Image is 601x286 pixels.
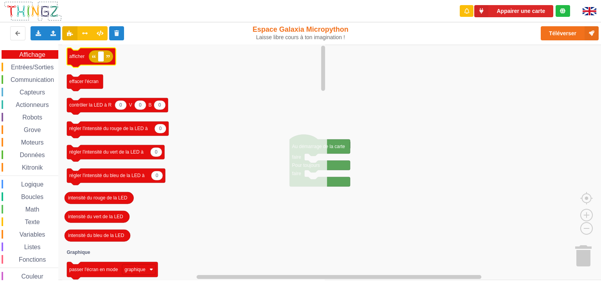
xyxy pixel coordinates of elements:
[19,152,46,158] span: Données
[556,5,570,17] div: Tu es connecté au serveur de création de Thingz
[69,102,112,108] text: contrôler la LED à R
[21,114,43,121] span: Robots
[4,1,62,22] img: thingz_logo.png
[23,219,41,225] span: Texte
[20,194,45,200] span: Boucles
[541,26,599,40] button: Téléverser
[119,102,122,108] text: 0
[156,173,158,178] text: 0
[158,102,161,108] text: 0
[18,89,46,96] span: Capteurs
[583,7,596,15] img: gb.png
[21,164,44,171] span: Kitronik
[68,233,124,238] text: intensité du bleu de la LED
[18,231,47,238] span: Variables
[69,149,144,155] text: régler l'intensité du vert de la LED à
[474,5,553,17] button: Appairer une carte
[9,76,55,83] span: Communication
[20,181,45,188] span: Logique
[18,51,46,58] span: Affichage
[68,195,128,201] text: intensité du rouge de la LED
[68,214,123,219] text: intensité du vert de la LED
[139,102,142,108] text: 0
[159,126,162,131] text: 0
[69,54,85,59] text: afficher
[249,25,352,41] div: Espace Galaxia Micropython
[69,79,99,84] text: effacer l'écran
[20,273,45,280] span: Couleur
[24,206,41,213] span: Math
[14,101,50,108] span: Actionneurs
[69,173,145,178] text: régler l'intensité du bleu de la LED à
[155,149,158,155] text: 0
[67,250,90,255] text: Graphique
[149,102,152,108] text: B
[23,127,42,133] span: Grove
[18,256,47,263] span: Fonctions
[69,126,148,131] text: régler l'intensité du rouge de la LED à
[10,64,55,71] span: Entrées/Sorties
[20,139,45,146] span: Moteurs
[69,267,118,272] text: passer l'écran en mode
[129,102,132,108] text: V
[249,34,352,41] div: Laisse libre cours à ton imagination !
[23,244,42,250] span: Listes
[124,267,146,272] text: graphique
